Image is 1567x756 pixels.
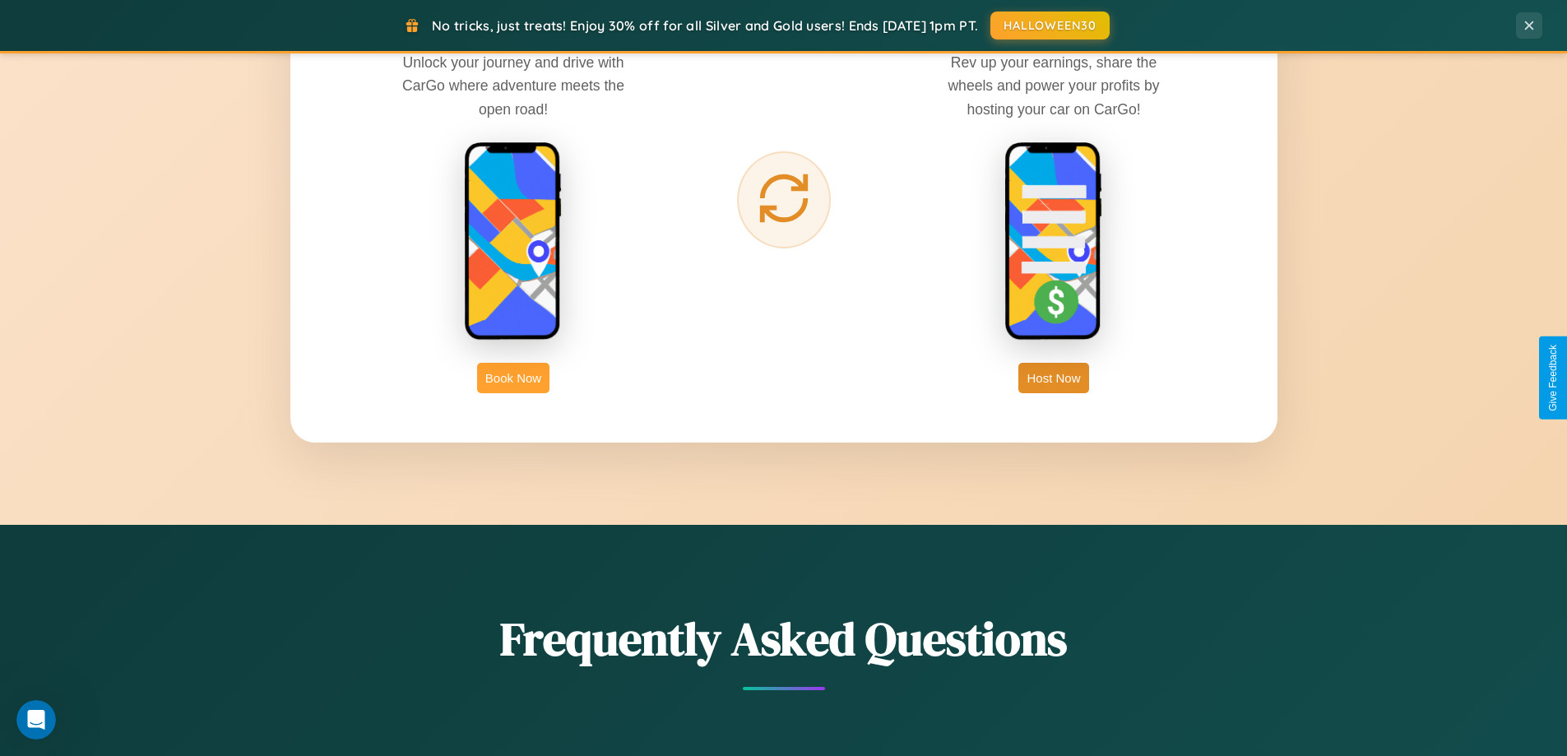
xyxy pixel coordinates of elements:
button: Book Now [477,363,549,393]
iframe: Intercom live chat [16,700,56,740]
button: Host Now [1018,363,1088,393]
p: Unlock your journey and drive with CarGo where adventure meets the open road! [390,51,637,120]
button: HALLOWEEN30 [990,12,1110,39]
img: host phone [1004,141,1103,342]
div: Give Feedback [1547,345,1559,411]
span: No tricks, just treats! Enjoy 30% off for all Silver and Gold users! Ends [DATE] 1pm PT. [432,17,978,34]
p: Rev up your earnings, share the wheels and power your profits by hosting your car on CarGo! [930,51,1177,120]
h2: Frequently Asked Questions [290,607,1277,670]
img: rent phone [464,141,563,342]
